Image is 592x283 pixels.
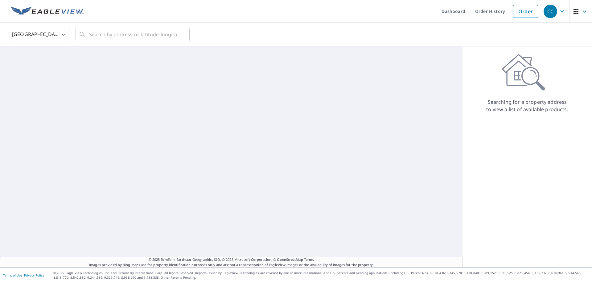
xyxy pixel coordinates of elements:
div: CC [544,5,557,18]
a: Order [513,5,538,18]
a: Terms [304,257,314,262]
a: Terms of Use [3,273,22,277]
div: [GEOGRAPHIC_DATA] [8,26,69,43]
input: Search by address or latitude-longitude [89,26,177,43]
span: © 2025 TomTom, Earthstar Geographics SIO, © 2025 Microsoft Corporation, © [149,257,314,262]
p: © 2025 Eagle View Technologies, Inc. and Pictometry International Corp. All Rights Reserved. Repo... [53,271,589,280]
img: EV Logo [11,7,84,16]
a: OpenStreetMap [277,257,303,262]
p: Searching for a property address to view a list of available products. [486,98,569,113]
a: Privacy Policy [24,273,44,277]
p: | [3,273,44,277]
